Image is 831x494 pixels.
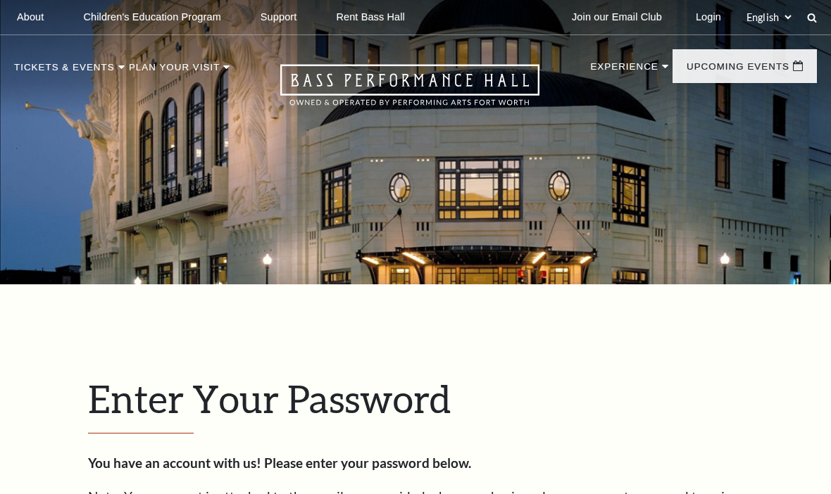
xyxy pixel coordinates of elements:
strong: You have an account with us! [88,455,261,471]
p: About [17,11,44,23]
p: Tickets & Events [14,63,115,80]
p: Children's Education Program [83,11,220,23]
p: Rent Bass Hall [336,11,405,23]
select: Select: [744,11,794,24]
span: Enter Your Password [88,376,451,421]
p: Support [261,11,297,23]
p: Plan Your Visit [129,63,220,80]
p: Upcoming Events [687,62,789,79]
p: Experience [590,62,658,79]
strong: Please enter your password below. [264,455,471,471]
